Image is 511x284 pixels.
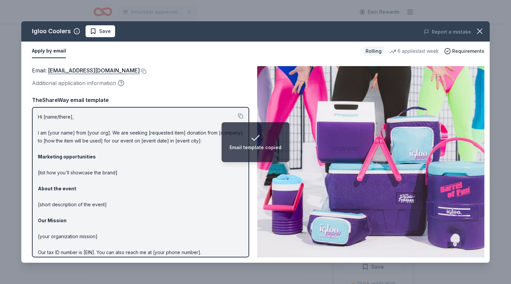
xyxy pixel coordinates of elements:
strong: Our Mission [38,218,67,223]
img: Image for Igloo Coolers [257,66,484,257]
div: 6 applies last week [390,47,439,55]
strong: Marketing opportunities [38,154,96,159]
button: Apply by email [32,44,66,58]
span: Email : [32,67,140,74]
strong: About the event [38,186,76,191]
p: Hi [name/there], I am [your name] from [your org]. We are seeking [requested item] donation from ... [38,113,243,280]
span: Requirements [452,47,484,55]
div: Igloo Coolers [32,26,71,37]
div: Additional application information [32,79,249,87]
div: Email template copied [230,143,281,151]
span: Save [99,27,111,35]
div: Rolling [363,47,384,56]
button: Save [85,25,115,37]
div: TheShareWay email template [32,96,249,104]
button: Report a mistake [424,28,471,36]
button: Requirements [444,47,484,55]
a: [EMAIL_ADDRESS][DOMAIN_NAME] [48,66,140,75]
